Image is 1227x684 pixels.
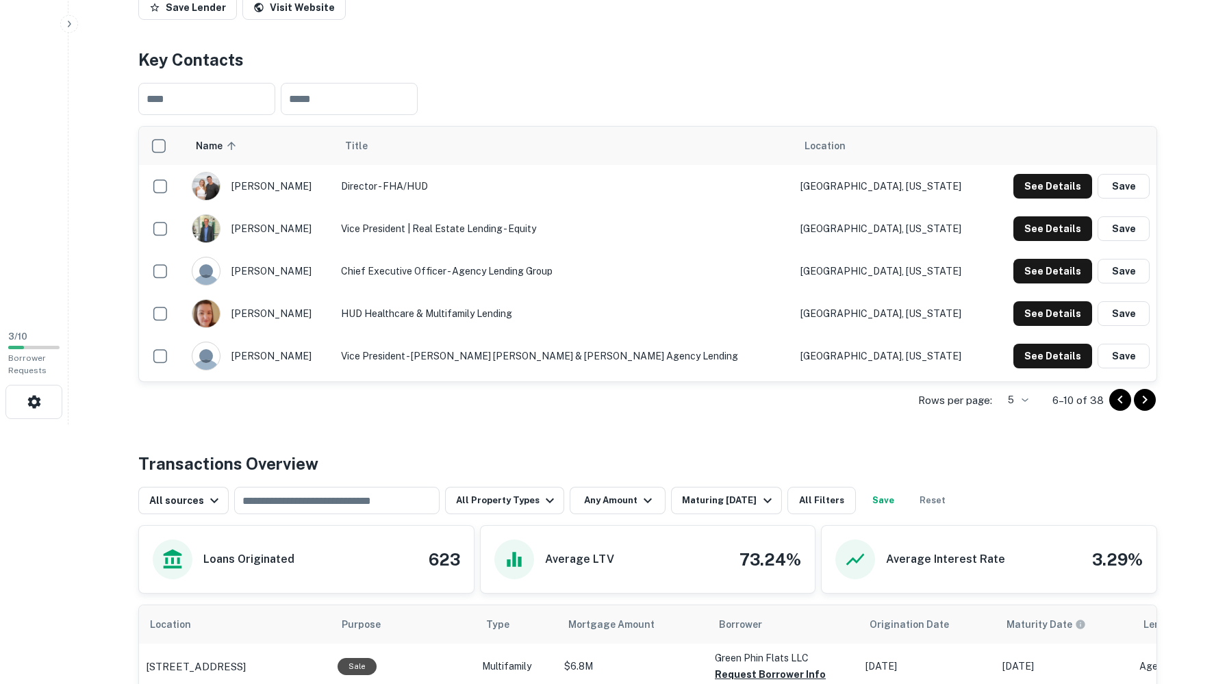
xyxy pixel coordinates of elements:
[1013,301,1092,326] button: See Details
[334,292,794,335] td: HUD Healthcare & Multifamily Lending
[1007,617,1104,632] span: Maturity dates displayed may be estimated. Please contact the lender for the most accurate maturi...
[570,487,666,514] button: Any Amount
[8,353,47,375] span: Borrower Requests
[445,487,564,514] button: All Property Types
[192,173,220,200] img: 1672771328494
[192,342,327,370] div: [PERSON_NAME]
[1002,659,1126,674] p: [DATE]
[192,215,220,242] img: 1543611327457
[486,616,509,633] span: Type
[545,551,614,568] h6: Average LTV
[146,659,246,675] p: [STREET_ADDRESS]
[475,605,557,644] th: Type
[138,451,318,476] h4: Transactions Overview
[331,605,475,644] th: Purpose
[192,172,327,201] div: [PERSON_NAME]
[1013,174,1092,199] button: See Details
[1159,574,1227,640] iframe: Chat Widget
[715,650,852,666] p: Green Phin Flats LLC
[1098,259,1150,283] button: Save
[794,292,989,335] td: [GEOGRAPHIC_DATA], [US_STATE]
[865,659,989,674] p: [DATE]
[192,257,327,286] div: [PERSON_NAME]
[794,207,989,250] td: [GEOGRAPHIC_DATA], [US_STATE]
[1052,392,1104,409] p: 6–10 of 38
[719,616,762,633] span: Borrower
[805,138,846,154] span: Location
[334,127,794,165] th: Title
[149,492,223,509] div: All sources
[671,487,781,514] button: Maturing [DATE]
[870,616,967,633] span: Origination Date
[1013,216,1092,241] button: See Details
[192,257,220,285] img: 9c8pery4andzj6ohjkjp54ma2
[918,392,992,409] p: Rows per page:
[482,659,551,674] p: Multifamily
[859,605,996,644] th: Origination Date
[911,487,954,514] button: Reset
[196,138,240,154] span: Name
[715,666,826,683] button: Request Borrower Info
[342,616,399,633] span: Purpose
[192,299,327,328] div: [PERSON_NAME]
[794,165,989,207] td: [GEOGRAPHIC_DATA], [US_STATE]
[334,207,794,250] td: Vice President | Real Estate Lending - Equity
[861,487,905,514] button: Save your search to get updates of matches that match your search criteria.
[1098,174,1150,199] button: Save
[138,47,1157,72] h4: Key Contacts
[1007,617,1086,632] div: Maturity dates displayed may be estimated. Please contact the lender for the most accurate maturi...
[1143,616,1202,633] span: Lender Type
[1092,547,1143,572] h4: 3.29%
[1007,617,1072,632] h6: Maturity Date
[192,342,220,370] img: 9c8pery4andzj6ohjkjp54ma2
[998,390,1030,410] div: 5
[568,616,672,633] span: Mortgage Amount
[1013,344,1092,368] button: See Details
[557,605,708,644] th: Mortgage Amount
[739,547,801,572] h4: 73.24%
[1109,389,1131,411] button: Go to previous page
[203,551,294,568] h6: Loans Originated
[996,605,1133,644] th: Maturity dates displayed may be estimated. Please contact the lender for the most accurate maturi...
[1098,344,1150,368] button: Save
[192,214,327,243] div: [PERSON_NAME]
[564,659,701,674] p: $6.8M
[1098,301,1150,326] button: Save
[787,487,856,514] button: All Filters
[708,605,859,644] th: Borrower
[338,658,377,675] div: Sale
[139,605,331,644] th: Location
[185,127,334,165] th: Name
[8,331,27,342] span: 3 / 10
[334,165,794,207] td: Director - FHA/HUD
[345,138,385,154] span: Title
[886,551,1005,568] h6: Average Interest Rate
[1013,259,1092,283] button: See Details
[794,127,989,165] th: Location
[429,547,460,572] h4: 623
[1134,389,1156,411] button: Go to next page
[150,616,209,633] span: Location
[794,335,989,377] td: [GEOGRAPHIC_DATA], [US_STATE]
[682,492,775,509] div: Maturing [DATE]
[139,127,1156,377] div: scrollable content
[794,250,989,292] td: [GEOGRAPHIC_DATA], [US_STATE]
[146,659,324,675] a: [STREET_ADDRESS]
[192,300,220,327] img: 1699365369925
[334,335,794,377] td: Vice President - [PERSON_NAME] [PERSON_NAME] & [PERSON_NAME] Agency Lending
[334,250,794,292] td: Chief Executive Officer - Agency Lending Group
[1098,216,1150,241] button: Save
[138,487,229,514] button: All sources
